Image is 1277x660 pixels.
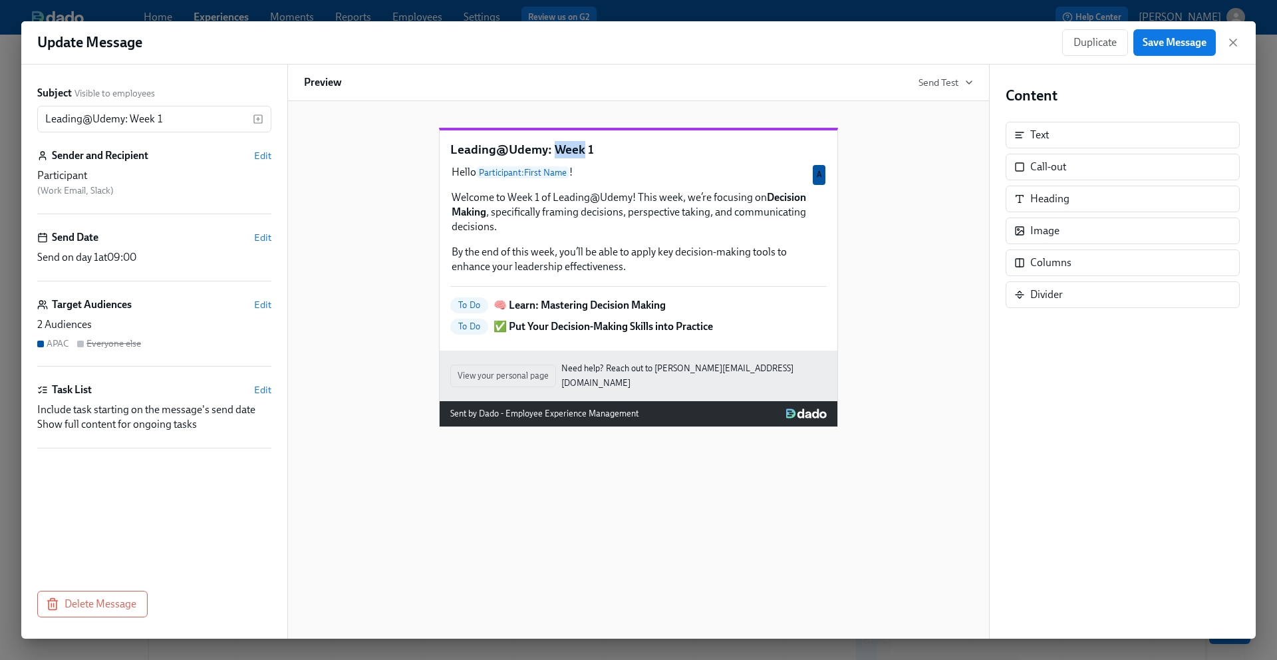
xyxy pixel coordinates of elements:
[561,361,827,391] a: Need help? Reach out to [PERSON_NAME][EMAIL_ADDRESS][DOMAIN_NAME]
[1030,287,1063,302] div: Divider
[37,297,271,367] div: Target AudiencesEdit2 AudiencesAPACEveryone else
[494,298,666,313] p: 🧠 Learn: Mastering Decision Making
[254,298,271,311] button: Edit
[52,383,92,397] h6: Task List
[37,185,114,196] span: ( Work Email, Slack )
[1006,154,1240,180] div: Call-out
[37,86,72,100] label: Subject
[1073,36,1117,49] span: Duplicate
[37,33,142,53] h1: Update Message
[37,591,148,617] button: Delete Message
[1030,128,1049,142] div: Text
[1006,281,1240,308] div: Divider
[1143,36,1206,49] span: Save Message
[1006,218,1240,244] div: Image
[304,75,342,90] h6: Preview
[494,319,713,334] p: ✅ Put Your Decision-Making Skills into Practice
[1030,255,1071,270] div: Columns
[37,403,271,417] div: Include task starting on the message's send date
[1133,29,1216,56] button: Save Message
[253,114,263,124] svg: Insert text variable
[450,407,638,421] div: Sent by Dado - Employee Experience Management
[450,164,827,275] div: HelloParticipant:First Name! Welcome to Week 1 of Leading@Udemy! This week, we’re focusing onDeci...
[49,597,136,611] span: Delete Message
[254,149,271,162] button: Edit
[1006,122,1240,148] div: Text
[1062,29,1128,56] button: Duplicate
[254,383,271,397] button: Edit
[919,76,973,89] button: Send Test
[37,417,271,432] div: Show full content for ongoing tasks
[52,230,98,245] h6: Send Date
[450,141,827,158] p: Leading@Udemy: Week 1
[786,409,827,419] img: Dado
[52,297,132,312] h6: Target Audiences
[86,337,141,350] div: Everyone else
[37,250,271,265] div: Send on day 1
[1006,186,1240,212] div: Heading
[37,148,271,214] div: Sender and RecipientEditParticipant (Work Email, Slack)
[450,321,488,331] span: To Do
[1030,224,1060,238] div: Image
[37,383,271,448] div: Task ListEditInclude task starting on the message's send dateShow full content for ongoing tasks
[1006,249,1240,276] div: Columns
[1030,160,1066,174] div: Call-out
[37,317,271,332] div: 2 Audiences
[1030,192,1069,206] div: Heading
[47,337,69,350] div: APAC
[450,365,556,387] button: View your personal page
[813,165,825,185] div: Used by APAC audience
[37,168,271,183] div: Participant
[74,87,155,100] span: Visible to employees
[98,251,136,263] span: at 09:00
[254,231,271,244] button: Edit
[52,148,148,163] h6: Sender and Recipient
[458,369,549,383] span: View your personal page
[37,230,271,281] div: Send DateEditSend on day 1at09:00
[450,300,488,310] span: To Do
[1006,86,1240,106] h4: Content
